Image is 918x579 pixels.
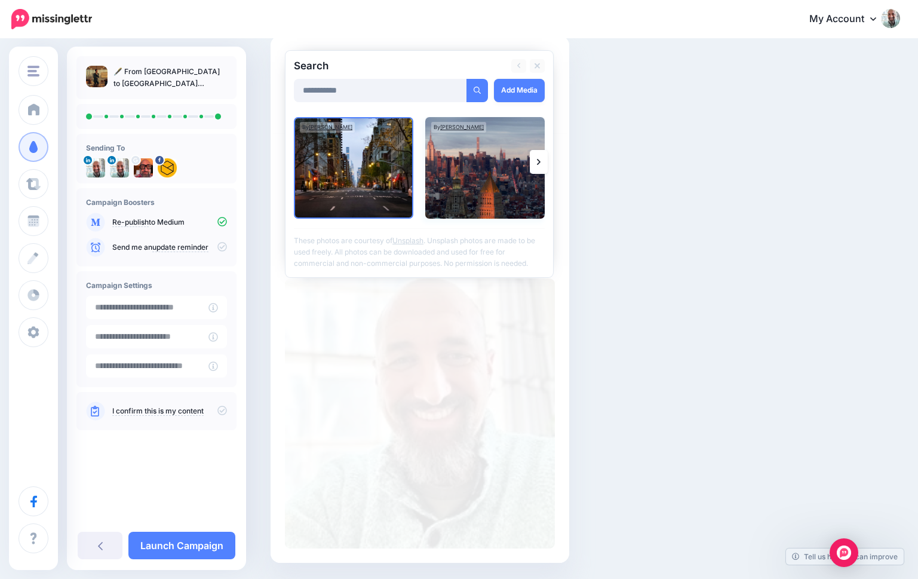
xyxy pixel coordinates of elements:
a: I confirm this is my content [112,406,204,416]
p: 🖋️ From [GEOGRAPHIC_DATA] to [GEOGRAPHIC_DATA] Investing [113,66,227,90]
a: [PERSON_NAME] [440,124,484,130]
img: 1675446412545-50333.png [86,158,105,177]
p: Send me an [112,242,227,253]
div: By [300,122,355,133]
div: By [431,122,486,133]
a: Tell us how we can improve [786,549,904,565]
h4: Campaign Boosters [86,198,227,207]
a: Add Media [494,79,545,102]
a: Unsplash [392,236,423,245]
img: ALV-UjXv9xHSaLdXkefNtVgJxGxKbKnMrOlehsRWW_Lwn_Wl6E401wsjS6Ci4UNt2VsVhQJM-FVod5rlg-8b8u2ZtdIYG4W7u... [134,158,153,177]
p: to Medium [112,217,227,228]
a: Re-publish [112,217,149,227]
a: [PERSON_NAME] [309,124,352,130]
img: Missinglettr [11,9,92,29]
img: 5577fcb3e4f9b56234f7cd2eb4a977db_thumb.jpg [86,66,108,87]
img: Manhattan on an Easter Evening [425,117,545,219]
img: 415919369_122130410726082918_2431596141101676240_n-bsa154735.jpg [158,158,177,177]
h4: Sending To [86,143,227,152]
a: My Account [797,5,900,34]
p: These photos are courtesy of . Unsplash photos are made to be used freely. All photos can be down... [294,228,545,269]
h4: Campaign Settings [86,281,227,290]
img: menu.png [27,66,39,76]
img: a0ffea8f2af9b978b1daa9172528f4a6.jpg [285,278,555,549]
h2: Search [294,61,328,71]
img: 1675446412545-50333.png [110,158,129,177]
div: Open Intercom Messenger [830,538,858,567]
a: update reminder [152,243,208,252]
